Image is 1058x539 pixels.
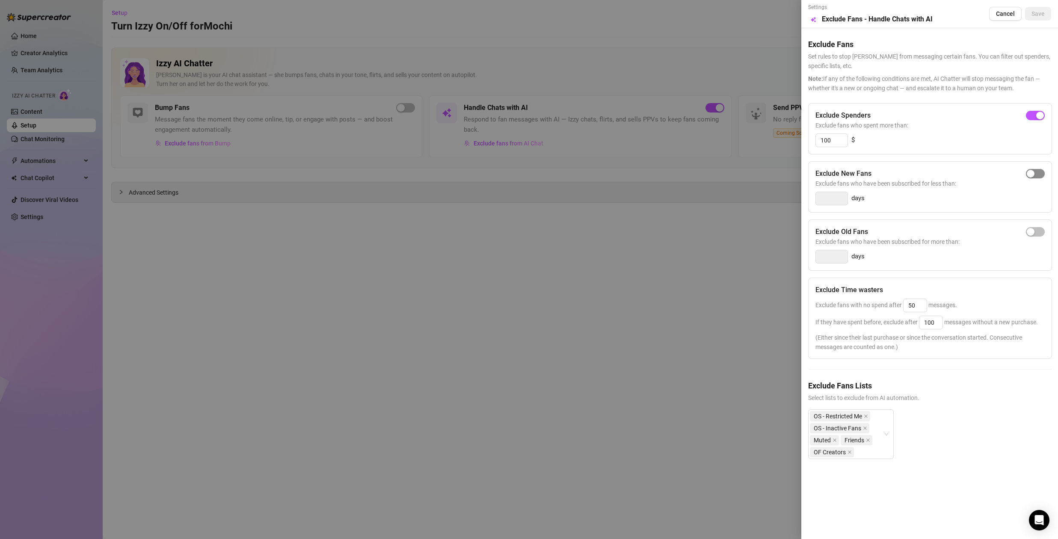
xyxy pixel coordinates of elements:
span: Note: [808,75,823,82]
button: Cancel [989,7,1022,21]
span: close [864,414,868,418]
span: OS - Inactive Fans [814,423,861,433]
span: OS - Restricted Me [814,412,862,421]
span: Friends [845,435,864,445]
h5: Exclude Fans [808,38,1051,50]
h5: Exclude Fans Lists [808,380,1051,391]
h5: Exclude Fans - Handle Chats with AI [822,14,933,24]
span: $ [851,135,855,145]
span: days [851,252,865,262]
span: OF Creators [810,447,854,457]
span: Exclude fans with no spend after messages. [815,302,957,308]
span: Muted [814,435,831,445]
span: If they have spent before, exclude after messages without a new purchase. [815,319,1038,326]
span: OS - Restricted Me [810,411,870,421]
h5: Exclude Old Fans [815,227,868,237]
button: Save [1025,7,1051,21]
span: Exclude fans who have been subscribed for more than: [815,237,1045,246]
span: OF Creators [814,447,846,457]
span: Exclude fans who spent more than: [815,121,1045,130]
h5: Exclude Spenders [815,110,871,121]
span: Exclude fans who have been subscribed for less than: [815,179,1045,188]
span: Settings [808,3,933,12]
span: (Either since their last purchase or since the conversation started. Consecutive messages are cou... [815,333,1045,352]
span: days [851,193,865,204]
span: OS - Inactive Fans [810,423,869,433]
span: Muted [810,435,839,445]
h5: Exclude New Fans [815,169,871,179]
span: Select lists to exclude from AI automation. [808,393,1051,403]
span: close [863,426,867,430]
div: Open Intercom Messenger [1029,510,1049,530]
span: close [848,450,852,454]
span: Cancel [996,10,1015,17]
span: Set rules to stop [PERSON_NAME] from messaging certain fans. You can filter out spenders, specifi... [808,52,1051,71]
span: close [866,438,870,442]
span: If any of the following conditions are met, AI Chatter will stop messaging the fan — whether it's... [808,74,1051,93]
span: close [833,438,837,442]
h5: Exclude Time wasters [815,285,883,295]
span: Friends [841,435,872,445]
